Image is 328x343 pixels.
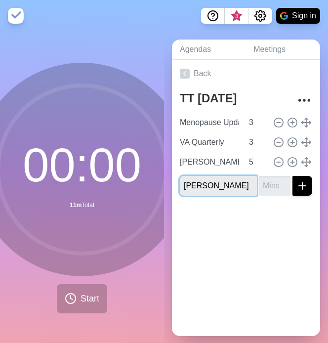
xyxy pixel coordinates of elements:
button: Settings [248,8,272,24]
input: Mins [245,152,269,172]
input: Name [176,152,243,172]
a: Meetings [246,40,320,60]
input: Name [176,132,243,152]
button: What’s new [225,8,248,24]
input: Mins [245,113,269,132]
img: google logo [280,12,288,20]
span: Start [81,292,99,305]
a: Back [172,60,320,87]
button: Sign in [276,8,320,24]
input: Name [180,176,257,196]
span: 3 [233,12,241,20]
a: Agendas [172,40,246,60]
input: Mins [259,176,290,196]
input: Mins [245,132,269,152]
button: Start [57,284,107,313]
button: Help [201,8,225,24]
input: Name [176,113,243,132]
button: More [294,90,314,110]
img: timeblocks logo [8,8,24,24]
